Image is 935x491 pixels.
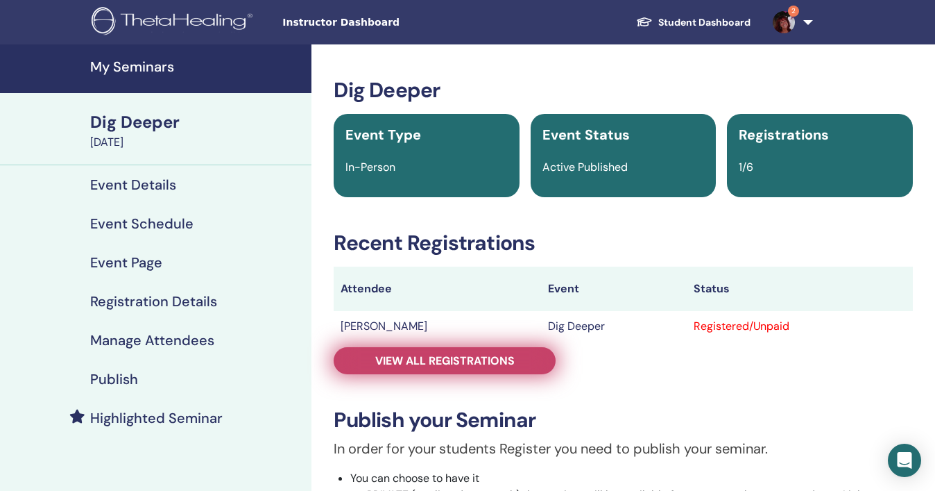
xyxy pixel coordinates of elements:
[625,10,762,35] a: Student Dashboard
[334,311,541,342] td: [PERSON_NAME]
[90,58,303,75] h4: My Seminars
[90,254,162,271] h4: Event Page
[739,126,829,144] span: Registrations
[82,110,311,151] a: Dig Deeper[DATE]
[334,347,556,374] a: View all registrations
[542,126,630,144] span: Event Status
[90,293,217,310] h4: Registration Details
[375,353,515,368] span: View all registrations
[687,267,913,311] th: Status
[694,318,906,335] div: Registered/Unpaid
[541,311,687,342] td: Dig Deeper
[282,15,490,30] span: Instructor Dashboard
[90,332,214,349] h4: Manage Attendees
[334,267,541,311] th: Attendee
[334,438,913,459] p: In order for your students Register you need to publish your seminar.
[636,16,653,28] img: graduation-cap-white.svg
[334,78,913,103] h3: Dig Deeper
[90,134,303,151] div: [DATE]
[541,267,687,311] th: Event
[345,126,421,144] span: Event Type
[773,11,795,33] img: default.jpg
[90,215,194,232] h4: Event Schedule
[345,160,395,174] span: In-Person
[90,371,138,388] h4: Publish
[92,7,257,38] img: logo.png
[90,176,176,193] h4: Event Details
[334,408,913,433] h3: Publish your Seminar
[788,6,799,17] span: 2
[90,410,223,426] h4: Highlighted Seminar
[542,160,628,174] span: Active Published
[334,231,913,256] h3: Recent Registrations
[888,444,921,477] div: Open Intercom Messenger
[739,160,753,174] span: 1/6
[90,110,303,134] div: Dig Deeper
